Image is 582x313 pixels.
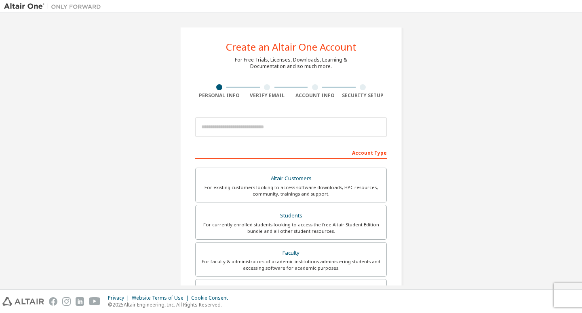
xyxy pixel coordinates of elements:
img: linkedin.svg [76,297,84,306]
img: Altair One [4,2,105,11]
div: Security Setup [339,92,387,99]
div: Students [200,210,382,221]
div: For currently enrolled students looking to access the free Altair Student Edition bundle and all ... [200,221,382,234]
img: altair_logo.svg [2,297,44,306]
div: Website Terms of Use [132,295,191,301]
div: Cookie Consent [191,295,233,301]
div: For faculty & administrators of academic institutions administering students and accessing softwa... [200,258,382,271]
img: youtube.svg [89,297,101,306]
div: Altair Customers [200,173,382,184]
img: instagram.svg [62,297,71,306]
div: Personal Info [195,92,243,99]
div: Account Type [195,146,387,159]
div: Create an Altair One Account [226,42,356,52]
div: Privacy [108,295,132,301]
div: Account Info [291,92,339,99]
p: © 2025 Altair Engineering, Inc. All Rights Reserved. [108,301,233,308]
div: For Free Trials, Licenses, Downloads, Learning & Documentation and so much more. [235,57,347,70]
div: Everyone else [200,284,382,296]
img: facebook.svg [49,297,57,306]
div: For existing customers looking to access software downloads, HPC resources, community, trainings ... [200,184,382,197]
div: Verify Email [243,92,291,99]
div: Faculty [200,247,382,259]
